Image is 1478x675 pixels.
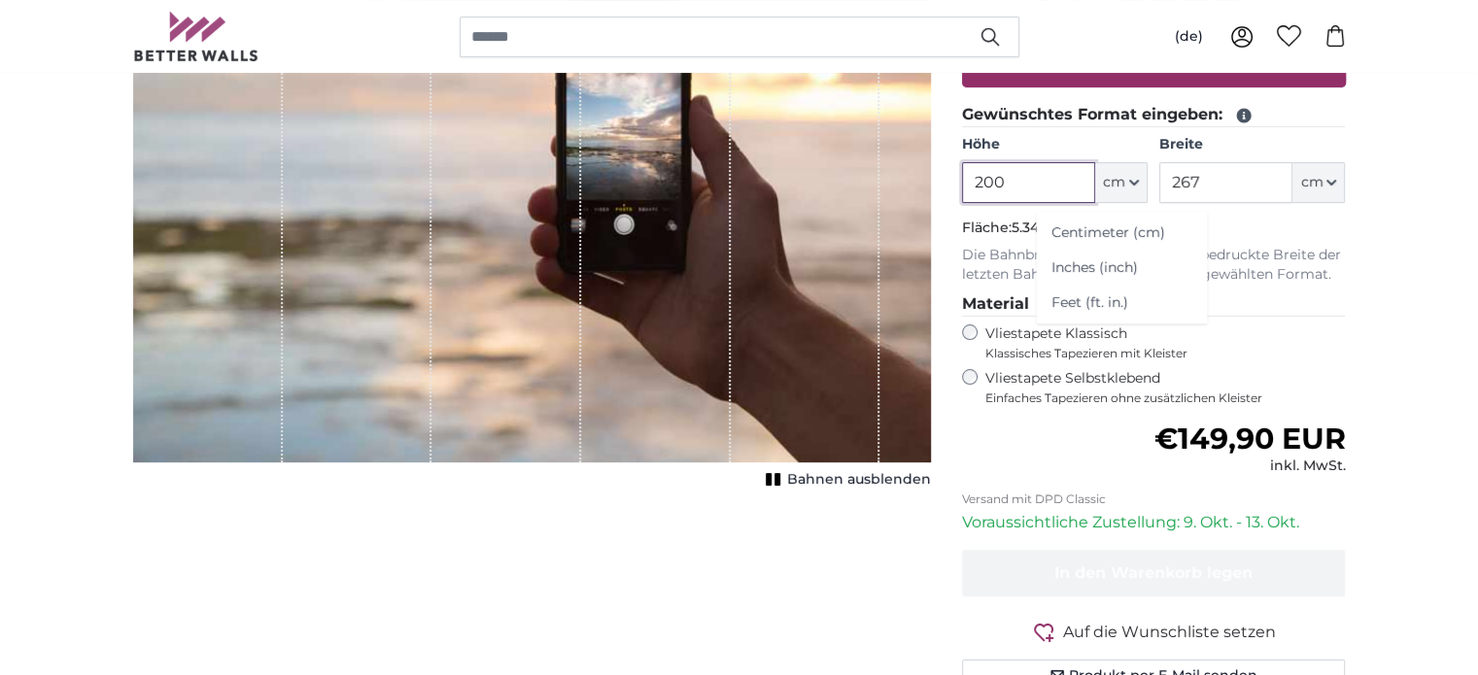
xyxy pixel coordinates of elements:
[1095,162,1148,203] button: cm
[1036,286,1207,321] a: Feet (ft. in.)
[1103,173,1125,192] span: cm
[1292,162,1345,203] button: cm
[962,135,1148,154] label: Höhe
[1063,621,1276,644] span: Auf die Wunschliste setzen
[1054,563,1253,582] span: In den Warenkorb legen
[787,470,931,489] span: Bahnen ausblenden
[962,550,1346,596] button: In den Warenkorb legen
[962,103,1346,127] legend: Gewünschtes Format eingeben:
[760,466,931,493] button: Bahnen ausblenden
[985,390,1346,406] span: Einfaches Tapezieren ohne zusätzlichen Kleister
[985,369,1346,406] label: Vliestapete Selbstklebend
[1153,421,1345,456] span: €149,90 EUR
[1012,219,1059,236] span: 5.34m²
[962,292,1346,317] legend: Material
[1036,251,1207,286] a: Inches (inch)
[1159,19,1219,54] button: (de)
[133,12,259,61] img: Betterwalls
[962,511,1346,534] p: Voraussichtliche Zustellung: 9. Okt. - 13. Okt.
[962,620,1346,644] button: Auf die Wunschliste setzen
[1036,216,1207,251] a: Centimeter (cm)
[962,491,1346,507] p: Versand mit DPD Classic
[985,324,1329,361] label: Vliestapete Klassisch
[962,246,1346,285] p: Die Bahnbreite beträgt 50 cm. Die bedruckte Breite der letzten Bahn ergibt sich aus Ihrem gewählt...
[1153,456,1345,476] div: inkl. MwSt.
[985,346,1329,361] span: Klassisches Tapezieren mit Kleister
[962,219,1346,238] p: Fläche:
[1159,135,1345,154] label: Breite
[1300,173,1323,192] span: cm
